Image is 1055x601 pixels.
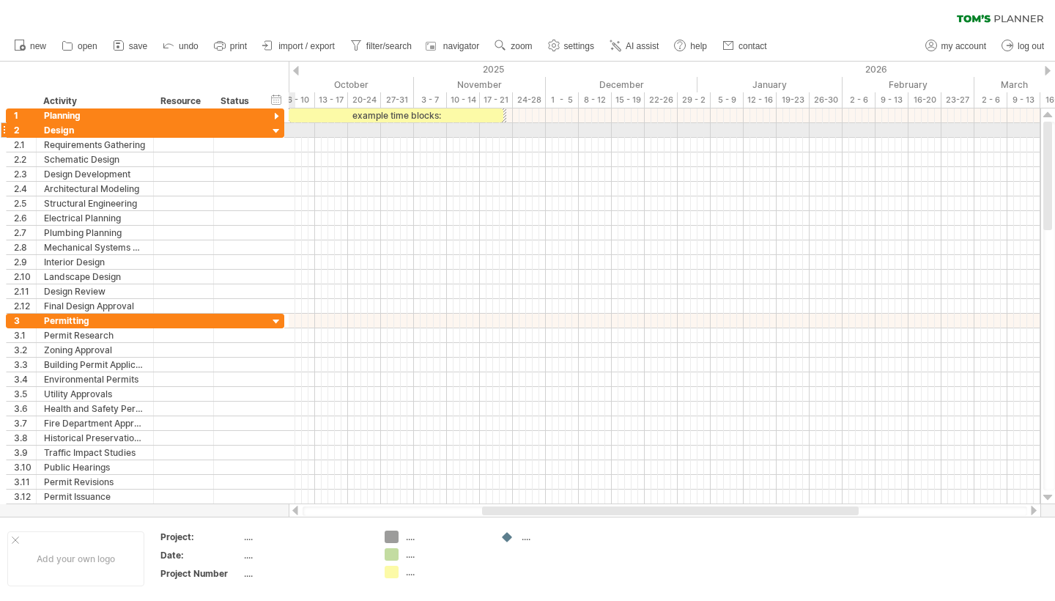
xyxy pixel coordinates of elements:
div: 2.2 [14,152,36,166]
div: 2.5 [14,196,36,210]
div: 3.8 [14,431,36,445]
div: 2.8 [14,240,36,254]
span: AI assist [626,41,659,51]
div: .... [244,567,367,580]
div: November 2025 [414,77,546,92]
div: 9 - 13 [876,92,908,108]
div: Electrical Planning [44,211,146,225]
div: 1 [14,108,36,122]
div: 3.3 [14,358,36,372]
a: help [670,37,711,56]
div: .... [406,566,486,578]
div: 3 - 7 [414,92,447,108]
span: navigator [443,41,479,51]
span: contact [738,41,767,51]
div: 3.2 [14,343,36,357]
div: 3.7 [14,416,36,430]
div: 3.1 [14,328,36,342]
div: Planning [44,108,146,122]
span: zoom [511,41,532,51]
a: import / export [259,37,339,56]
div: 3.12 [14,490,36,504]
div: Health and Safety Permits [44,402,146,416]
a: open [58,37,102,56]
div: Schematic Design [44,152,146,166]
div: .... [406,548,486,561]
div: 3.11 [14,475,36,489]
div: Design Review [44,284,146,298]
div: 5 - 9 [711,92,744,108]
a: zoom [491,37,536,56]
div: 3.6 [14,402,36,416]
div: Date: [160,549,241,561]
div: Permit Research [44,328,146,342]
div: Interior Design [44,255,146,269]
a: AI assist [606,37,663,56]
div: Permit Issuance [44,490,146,504]
div: Traffic Impact Studies [44,446,146,460]
div: 29 - 2 [678,92,711,108]
div: 26-30 [810,92,843,108]
div: 27-31 [381,92,414,108]
div: 3.9 [14,446,36,460]
div: Activity [43,94,145,108]
div: 3.5 [14,387,36,401]
div: 8 - 12 [579,92,612,108]
span: log out [1018,41,1044,51]
div: Requirements Gathering [44,138,146,152]
span: settings [564,41,594,51]
span: undo [179,41,199,51]
div: 3.10 [14,460,36,474]
div: 15 - 19 [612,92,645,108]
div: 9 - 13 [1007,92,1040,108]
div: February 2026 [843,77,974,92]
div: Mechanical Systems Design [44,240,146,254]
div: Environmental Permits [44,372,146,386]
div: Zoning Approval [44,343,146,357]
div: 2.1 [14,138,36,152]
div: 2.10 [14,270,36,284]
div: Architectural Modeling [44,182,146,196]
a: navigator [423,37,484,56]
span: new [30,41,46,51]
div: Status [221,94,253,108]
div: January 2026 [697,77,843,92]
div: 2 - 6 [843,92,876,108]
div: 20-24 [348,92,381,108]
div: .... [522,531,601,543]
div: 23-27 [941,92,974,108]
span: my account [941,41,986,51]
a: settings [544,37,599,56]
div: 2.3 [14,167,36,181]
div: 13 - 17 [315,92,348,108]
div: 2.7 [14,226,36,240]
div: .... [244,531,367,543]
div: Design Development [44,167,146,181]
div: 17 - 21 [480,92,513,108]
div: 2.4 [14,182,36,196]
div: Permit Revisions [44,475,146,489]
div: 10 - 14 [447,92,480,108]
div: Fire Department Approval [44,416,146,430]
div: 16-20 [908,92,941,108]
a: print [210,37,251,56]
a: contact [719,37,771,56]
div: 2 - 6 [974,92,1007,108]
div: October 2025 [262,77,414,92]
span: save [129,41,147,51]
a: log out [998,37,1048,56]
div: Resource [160,94,205,108]
div: 1 - 5 [546,92,579,108]
div: Project Number [160,567,241,580]
div: 19-23 [777,92,810,108]
a: new [10,37,51,56]
span: help [690,41,707,51]
div: Historical Preservation Approval [44,431,146,445]
div: 2.9 [14,255,36,269]
span: print [230,41,247,51]
div: Project: [160,531,241,543]
div: 2.11 [14,284,36,298]
div: Structural Engineering [44,196,146,210]
div: Final Design Approval [44,299,146,313]
div: .... [406,531,486,543]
